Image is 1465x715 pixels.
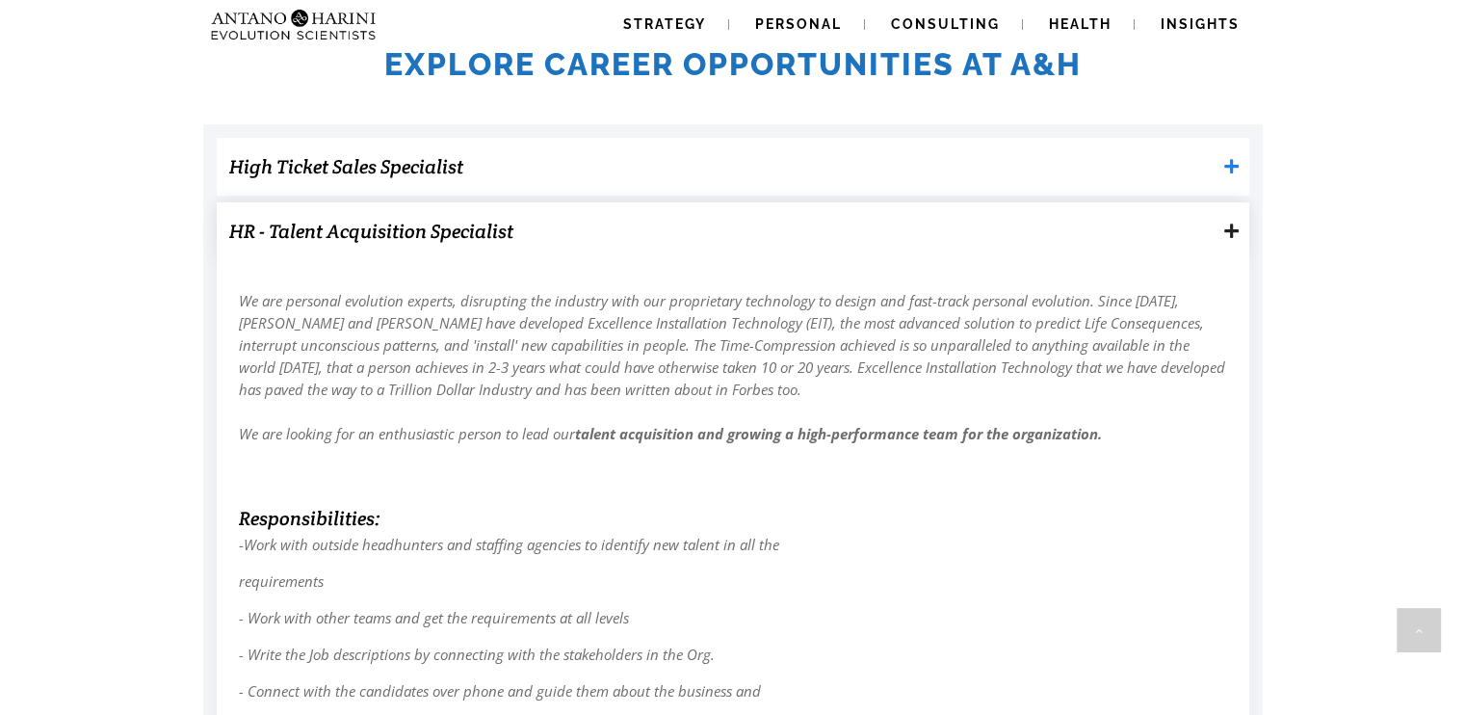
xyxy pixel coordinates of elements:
[755,16,842,32] span: Personal
[239,645,715,664] em: - Write the Job descriptions by connecting with the stakeholders in the Org.
[1161,16,1240,32] span: Insights
[239,681,761,701] em: - Connect with the candidates over phone and guide them about the business and
[229,212,1216,251] h3: HR - Talent Acquisition Specialist
[205,46,1261,83] h2: Explore Career Opportunities at A&H
[575,424,1102,443] strong: talent acquisition and growing a high-performance team for the organization.
[239,504,1227,534] h6: Responsibilities:
[239,424,1102,443] em: We are looking for an enthusiastic person to lead our
[239,608,629,627] em: - Work with other teams and get the requirements at all levels
[239,291,1225,399] em: We are personal evolution experts, disrupting the industry with our proprietary technology to des...
[891,16,1000,32] span: Consulting
[244,535,779,554] em: Work with outside headhunters and staffing agencies to identify new talent in all the
[239,571,324,591] em: requirements
[623,16,706,32] span: Strategy
[229,147,1216,186] h3: High Ticket Sales Specialist
[1049,16,1112,32] span: Health
[239,534,1227,556] p: -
